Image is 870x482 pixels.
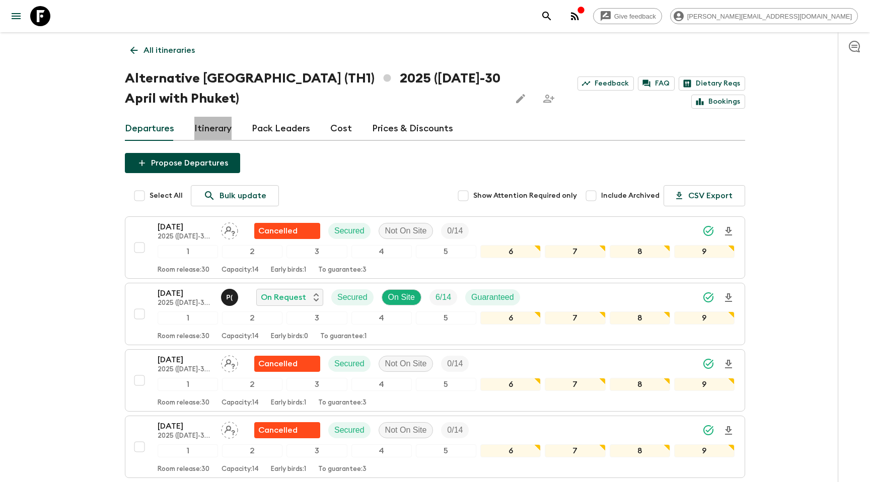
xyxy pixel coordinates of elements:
p: Secured [334,358,365,370]
div: 1 [158,444,218,457]
div: 3 [286,311,347,325]
p: Guaranteed [471,291,514,303]
div: 8 [610,311,670,325]
span: Include Archived [601,191,660,201]
p: Room release: 30 [158,333,209,341]
span: Assign pack leader [221,225,238,233]
a: Bulk update [191,185,279,206]
svg: Synced Successfully [702,291,714,303]
div: Trip Fill [429,289,457,305]
a: Departures [125,117,174,141]
span: Assign pack leader [221,425,238,433]
p: Secured [337,291,368,303]
div: 2 [222,444,282,457]
div: 1 [158,378,218,391]
a: Cost [330,117,352,141]
span: Show Attention Required only [473,191,577,201]
a: Bookings [691,95,745,109]
span: Share this itinerary [539,89,559,109]
a: All itineraries [125,40,200,60]
div: Trip Fill [441,223,469,239]
div: Secured [328,223,371,239]
div: 5 [416,444,476,457]
div: 6 [480,311,541,325]
div: 4 [351,311,412,325]
div: 7 [545,245,605,258]
div: 3 [286,378,347,391]
div: Not On Site [379,422,433,438]
p: Early birds: 0 [271,333,308,341]
div: 1 [158,311,218,325]
p: [DATE] [158,354,213,366]
div: 9 [674,378,735,391]
div: 9 [674,311,735,325]
div: 5 [416,245,476,258]
button: menu [6,6,26,26]
p: Not On Site [385,225,427,237]
p: Room release: 30 [158,266,209,274]
p: Early birds: 1 [271,266,306,274]
p: Bulk update [220,190,266,202]
p: Room release: 30 [158,465,209,473]
p: [DATE] [158,420,213,432]
button: CSV Export [664,185,745,206]
p: Cancelled [258,358,298,370]
div: Not On Site [379,223,433,239]
button: search adventures [537,6,557,26]
div: 3 [286,444,347,457]
svg: Synced Successfully [702,358,714,370]
button: P( [221,289,240,306]
span: Assign pack leader [221,358,238,366]
p: P ( [226,293,233,301]
a: Pack Leaders [252,117,310,141]
div: 4 [351,245,412,258]
p: Cancelled [258,424,298,436]
div: 5 [416,311,476,325]
svg: Synced Successfully [702,225,714,237]
div: 9 [674,444,735,457]
p: 2025 ([DATE]-30 April with Phuket) [158,432,213,440]
p: 0 / 14 [447,358,463,370]
a: FAQ [638,76,675,91]
a: Prices & Discounts [372,117,453,141]
p: On Request [261,291,306,303]
div: 7 [545,378,605,391]
div: Flash Pack cancellation [254,356,320,372]
div: Flash Pack cancellation [254,422,320,438]
div: 9 [674,245,735,258]
p: [DATE] [158,287,213,299]
p: 2025 ([DATE]-30 April with Phuket) [158,233,213,241]
p: 0 / 14 [447,424,463,436]
div: Secured [328,422,371,438]
div: Trip Fill [441,422,469,438]
p: To guarantee: 1 [320,333,367,341]
button: [DATE]2025 ([DATE]-30 April with Phuket)Assign pack leaderFlash Pack cancellationSecuredNot On Si... [125,349,745,412]
div: 2 [222,245,282,258]
svg: Synced Successfully [702,424,714,436]
button: [DATE]2025 ([DATE]-30 April with Phuket)Pooky (Thanaphan) KerdyooOn RequestSecuredOn SiteTrip Fil... [125,283,745,345]
p: Capacity: 14 [222,399,259,407]
p: To guarantee: 3 [318,266,367,274]
span: Give feedback [609,13,662,20]
h1: Alternative [GEOGRAPHIC_DATA] (TH1) 2025 ([DATE]-30 April with Phuket) [125,68,502,109]
a: Feedback [577,76,634,91]
p: Secured [334,424,365,436]
p: To guarantee: 3 [318,465,367,473]
button: Edit this itinerary [511,89,531,109]
p: Capacity: 14 [222,266,259,274]
div: Secured [331,289,374,305]
div: On Site [382,289,421,305]
p: All itineraries [143,44,195,56]
p: Room release: 30 [158,399,209,407]
p: Not On Site [385,358,427,370]
div: 6 [480,444,541,457]
a: Itinerary [194,117,232,141]
svg: Download Onboarding [722,292,735,304]
div: 1 [158,245,218,258]
button: [DATE]2025 ([DATE]-30 April with Phuket)Assign pack leaderFlash Pack cancellationSecuredNot On Si... [125,416,745,478]
svg: Download Onboarding [722,358,735,370]
p: Capacity: 14 [222,333,259,341]
div: 7 [545,311,605,325]
p: 6 / 14 [436,291,451,303]
div: 4 [351,444,412,457]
